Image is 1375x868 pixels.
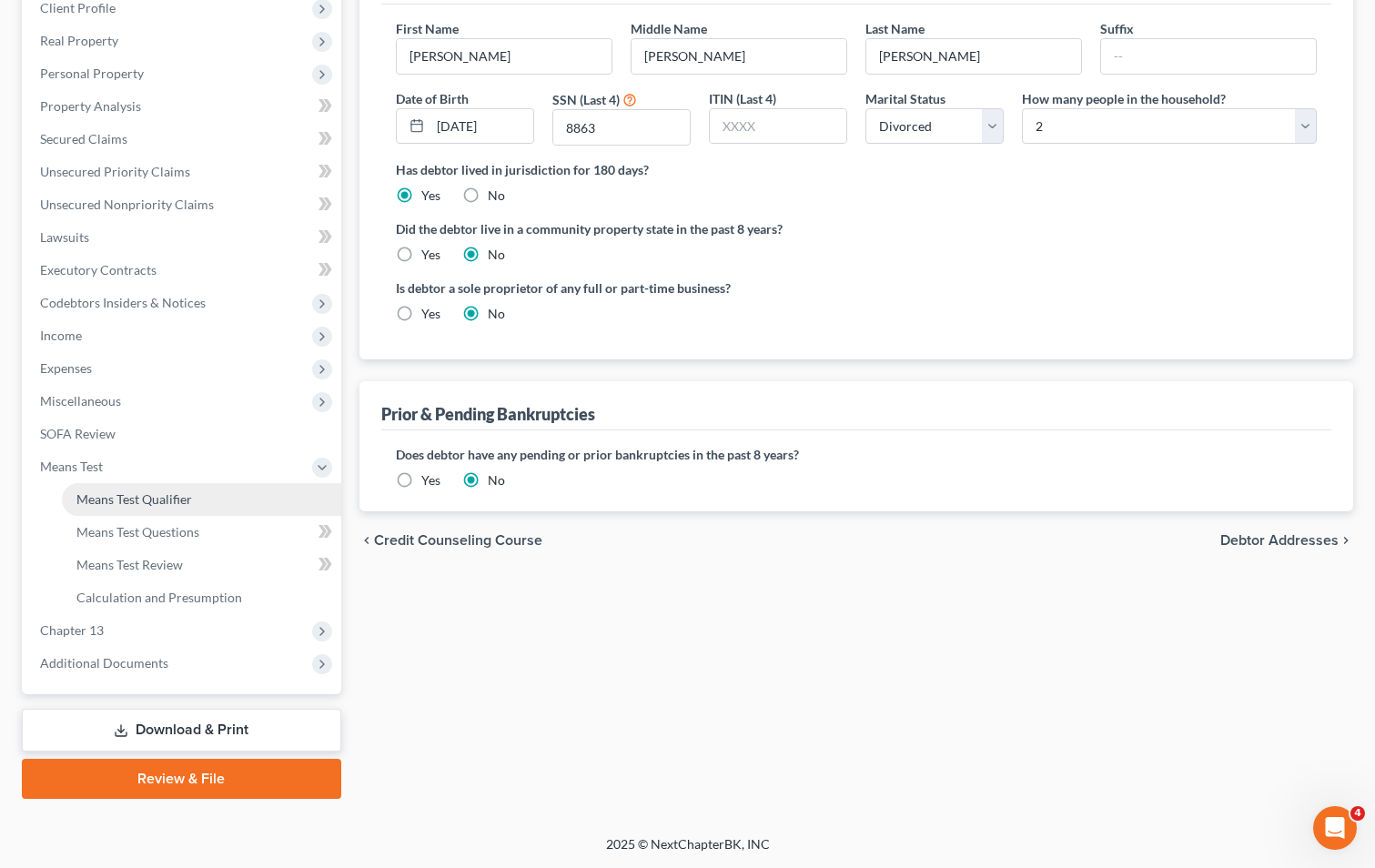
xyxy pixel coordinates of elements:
span: Means Test Review [76,557,183,572]
span: Unsecured Priority Claims [40,164,190,179]
label: Yes [421,187,440,205]
a: Means Test Questions [62,516,341,549]
label: Middle Name [631,19,707,38]
span: Calculation and Presumption [76,590,242,605]
label: Suffix [1100,19,1134,38]
label: Yes [421,305,440,323]
a: Calculation and Presumption [62,581,341,614]
label: Last Name [865,19,925,38]
span: Unsecured Nonpriority Claims [40,197,214,212]
label: Has debtor lived in jurisdiction for 180 days? [396,160,1317,179]
div: 2025 © NextChapterBK, INC [169,835,1207,868]
span: Miscellaneous [40,393,121,409]
input: -- [397,39,612,74]
a: Unsecured Nonpriority Claims [25,188,341,221]
label: SSN (Last 4) [552,90,620,109]
span: Secured Claims [40,131,127,146]
a: Unsecured Priority Claims [25,156,341,188]
span: Property Analysis [40,98,141,114]
span: Executory Contracts [40,262,157,278]
a: SOFA Review [25,418,341,450]
label: ITIN (Last 4) [709,89,776,108]
span: SOFA Review [40,426,116,441]
label: Does debtor have any pending or prior bankruptcies in the past 8 years? [396,445,1317,464]
label: No [488,187,505,205]
a: Secured Claims [25,123,341,156]
label: Marital Status [865,89,945,108]
label: How many people in the household? [1022,89,1226,108]
label: No [488,246,505,264]
span: Means Test [40,459,103,474]
button: chevron_left Credit Counseling Course [359,533,542,548]
div: Prior & Pending Bankruptcies [381,403,595,425]
a: Means Test Qualifier [62,483,341,516]
label: Yes [421,471,440,490]
label: Did the debtor live in a community property state in the past 8 years? [396,219,1317,238]
input: M.I [632,39,846,74]
label: Is debtor a sole proprietor of any full or part-time business? [396,278,847,298]
span: Codebtors Insiders & Notices [40,295,206,310]
label: No [488,305,505,323]
i: chevron_left [359,533,374,548]
a: Property Analysis [25,90,341,123]
a: Means Test Review [62,549,341,581]
span: Debtor Addresses [1220,533,1339,548]
input: -- [866,39,1081,74]
input: XXXX [553,110,690,145]
a: Lawsuits [25,221,341,254]
label: No [488,471,505,490]
label: First Name [396,19,459,38]
span: Means Test Questions [76,524,199,540]
iframe: Intercom live chat [1313,806,1357,850]
span: Credit Counseling Course [374,533,542,548]
input: XXXX [710,109,846,144]
span: Income [40,328,82,343]
label: Yes [421,246,440,264]
i: chevron_right [1339,533,1353,548]
span: Lawsuits [40,229,89,245]
input: -- [1101,39,1316,74]
a: Executory Contracts [25,254,341,287]
button: Debtor Addresses chevron_right [1220,533,1353,548]
a: Download & Print [22,709,341,752]
a: Review & File [22,759,341,799]
span: Expenses [40,360,92,376]
input: MM/DD/YYYY [430,109,533,144]
span: 4 [1350,806,1365,821]
span: Means Test Qualifier [76,491,192,507]
span: Personal Property [40,66,144,81]
span: Additional Documents [40,655,168,671]
span: Real Property [40,33,118,48]
span: Chapter 13 [40,622,104,638]
label: Date of Birth [396,89,469,108]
